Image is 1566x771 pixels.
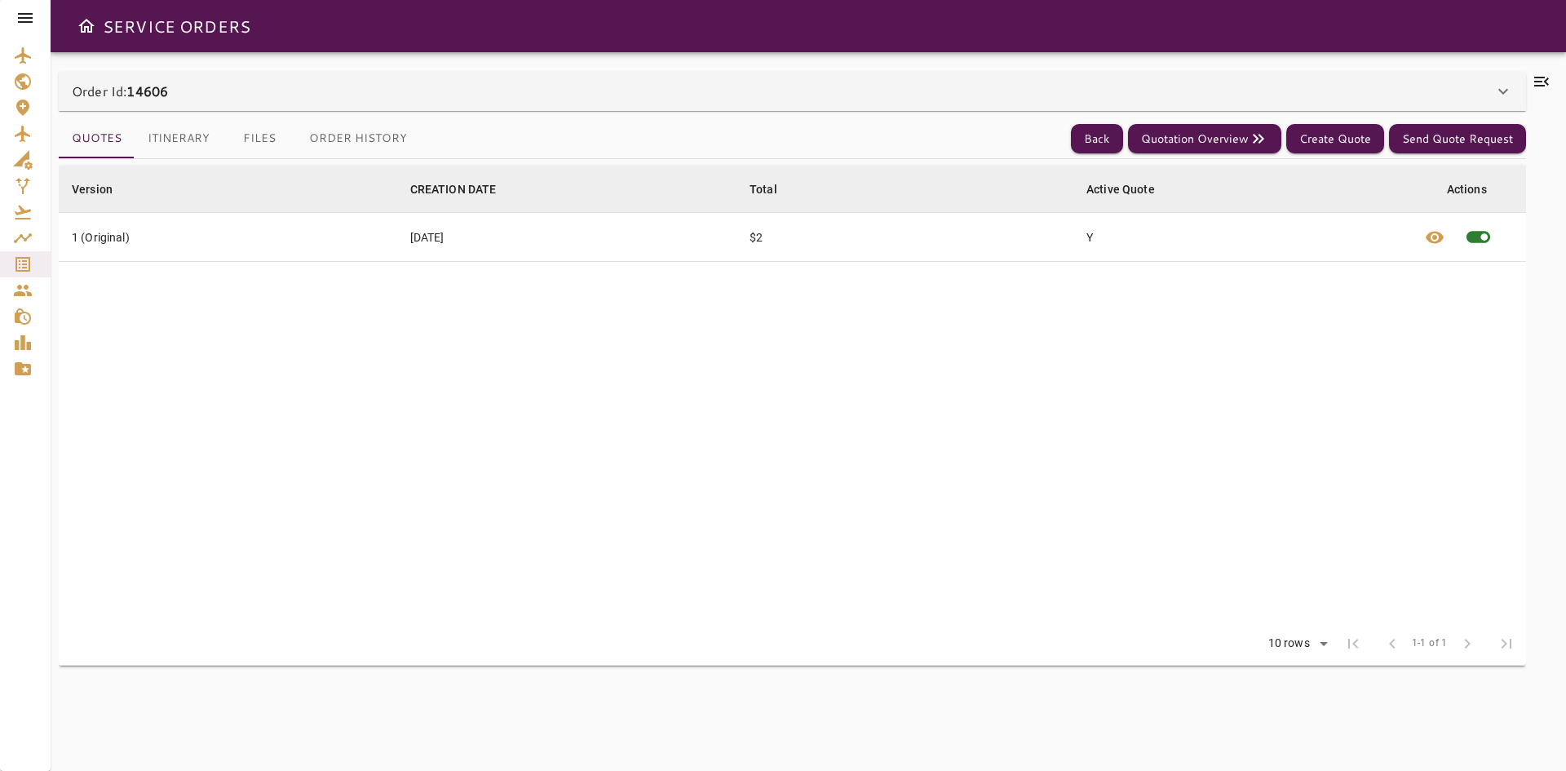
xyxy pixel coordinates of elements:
[1071,124,1123,154] button: Back
[1086,179,1176,199] span: Active Quote
[737,213,1073,262] td: $2
[1487,624,1526,663] span: Last Page
[1286,124,1384,154] button: Create Quote
[1448,624,1487,663] span: Next Page
[72,82,168,101] p: Order Id:
[59,119,135,158] button: Quotes
[1425,228,1444,247] span: visibility
[72,179,134,199] span: Version
[397,213,737,262] td: [DATE]
[135,119,223,158] button: Itinerary
[70,10,103,42] button: Open drawer
[103,13,250,39] h6: SERVICE ORDERS
[296,119,420,158] button: Order History
[59,72,1526,111] div: Order Id:14606
[1415,213,1454,261] button: View quote details
[750,179,777,199] div: Total
[1389,124,1526,154] button: Send Quote Request
[1412,636,1448,652] span: 1-1 of 1
[223,119,296,158] button: Files
[1073,213,1411,262] td: Y
[750,179,798,199] span: Total
[1258,631,1334,656] div: 10 rows
[1264,636,1314,650] div: 10 rows
[1086,179,1155,199] div: Active Quote
[72,179,113,199] div: Version
[410,179,497,199] div: CREATION DATE
[126,82,168,100] b: 14606
[1128,124,1281,154] button: Quotation Overview
[59,119,420,158] div: basic tabs example
[410,179,518,199] span: CREATION DATE
[1454,213,1502,261] span: This quote is already active
[1334,624,1373,663] span: First Page
[1373,624,1412,663] span: Previous Page
[59,213,397,262] td: 1 (Original)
